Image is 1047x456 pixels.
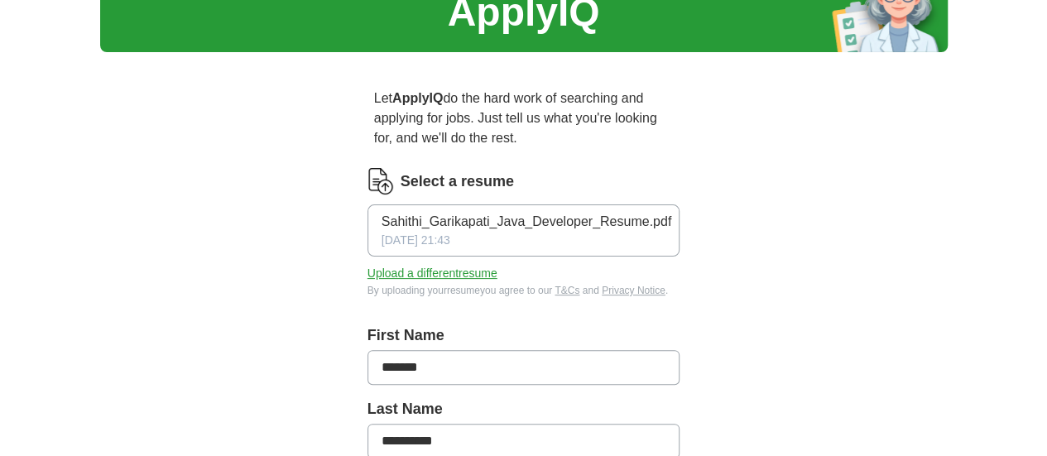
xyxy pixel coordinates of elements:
[367,398,680,420] label: Last Name
[367,265,497,282] button: Upload a differentresume
[367,168,394,194] img: CV Icon
[367,283,680,298] div: By uploading your resume you agree to our and .
[367,324,680,347] label: First Name
[555,285,579,296] a: T&Cs
[382,212,671,232] span: Sahithi_Garikapati_Java_Developer_Resume.pdf
[367,82,680,155] p: Let do the hard work of searching and applying for jobs. Just tell us what you're looking for, an...
[392,91,443,105] strong: ApplyIQ
[367,204,680,257] button: Sahithi_Garikapati_Java_Developer_Resume.pdf[DATE] 21:43
[401,170,514,193] label: Select a resume
[382,232,450,249] span: [DATE] 21:43
[602,285,665,296] a: Privacy Notice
